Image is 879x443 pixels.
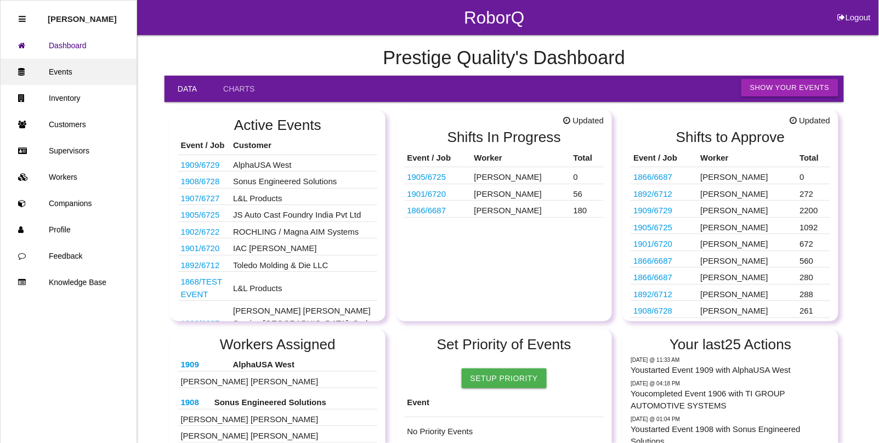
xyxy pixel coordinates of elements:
[472,201,571,218] td: [PERSON_NAME]
[633,256,672,265] a: 1866/6687
[698,149,797,167] th: Worker
[797,217,831,234] td: 1092
[178,356,230,371] th: S2066-00
[797,284,831,301] td: 288
[407,172,446,181] a: 1905/6725
[698,284,797,301] td: [PERSON_NAME]
[407,206,446,215] a: 1866/6687
[631,129,830,145] h2: Shifts to Approve
[181,227,220,236] a: 1902/6722
[571,149,604,167] th: Total
[230,155,377,172] td: AlphaUSA West
[178,222,231,238] td: 68425775AD
[181,319,220,328] a: 1866/6687
[631,201,830,218] tr: S2066-00
[472,184,571,201] td: [PERSON_NAME]
[1,138,137,164] a: Supervisors
[405,337,604,353] h2: Set Priority of Events
[405,129,604,145] h2: Shifts In Progress
[631,388,830,412] p: You completed Event 1906 with TI GROUP AUTOMOTIVE SYSTEMS
[797,251,831,268] td: 560
[462,368,547,388] a: Setup Priority
[631,379,830,388] p: Tuesday @ 04:18 PM
[405,149,472,167] th: Event / Job
[1,164,137,190] a: Workers
[631,317,830,334] tr: 68405582AB
[405,388,604,417] th: Event
[230,205,377,222] td: JS Auto Cast Foundry India Pvt Ltd
[631,268,830,285] tr: 68546289AB (@ Magna AIM)
[178,337,378,353] h2: Workers Assigned
[633,289,672,299] a: 1892/6712
[633,223,672,232] a: 1905/6725
[178,371,378,388] td: [PERSON_NAME] [PERSON_NAME]
[1,85,137,111] a: Inventory
[178,272,231,301] td: TEST EVENT
[698,251,797,268] td: [PERSON_NAME]
[405,184,604,201] tr: PJ6B S045A76 AG3JA6
[571,167,604,184] td: 0
[633,272,672,282] a: 1866/6687
[178,155,231,172] td: S2066-00
[797,167,831,184] td: 0
[181,177,220,186] a: 1908/6728
[178,172,231,189] td: 68405582AB
[212,394,378,409] th: Sonus Engineered Solutions
[633,172,672,181] a: 1866/6687
[405,184,472,201] td: PJ6B S045A76 AG3JA6
[1,32,137,59] a: Dashboard
[1,190,137,217] a: Companions
[797,317,831,334] td: 84
[1,269,137,296] a: Knowledge Base
[405,201,604,218] tr: 68546289AB (@ Magna AIM)
[1,59,137,85] a: Events
[631,167,830,184] tr: 68546289AB (@ Magna AIM)
[181,210,220,219] a: 1905/6725
[1,217,137,243] a: Profile
[210,76,268,102] a: Charts
[230,255,377,272] td: Toledo Molding & Die LLC
[790,115,830,127] span: Updated
[230,188,377,205] td: L&L Products
[181,260,220,270] a: 1892/6712
[1,243,137,269] a: Feedback
[1,111,137,138] a: Customers
[230,301,377,343] td: [PERSON_NAME] [PERSON_NAME] Service [GEOGRAPHIC_DATA], S. de [PERSON_NAME] de C.V.
[571,184,604,201] td: 56
[698,301,797,318] td: [PERSON_NAME]
[797,149,831,167] th: Total
[178,117,378,133] h2: Active Events
[230,172,377,189] td: Sonus Engineered Solutions
[631,364,830,377] p: You started Event 1909 with AlphaUSA West
[698,184,797,201] td: [PERSON_NAME]
[698,317,797,334] td: [PERSON_NAME]
[631,251,830,268] tr: 68546289AB (@ Magna AIM)
[797,234,831,251] td: 672
[698,234,797,251] td: [PERSON_NAME]
[178,394,212,409] th: 68405582AB
[631,356,830,364] p: Wednesday @ 11:33 AM
[698,268,797,285] td: [PERSON_NAME]
[633,206,672,215] a: 1909/6729
[797,301,831,318] td: 261
[631,217,830,234] tr: 10301666
[563,115,604,127] span: Updated
[405,167,604,184] tr: 10301666
[741,79,838,96] button: Show Your Events
[230,272,377,301] td: L&L Products
[178,255,231,272] td: 68427781AA; 68340793AA
[405,201,472,218] td: 68546289AB (@ Magna AIM)
[165,76,210,102] a: Data
[633,189,672,198] a: 1892/6712
[19,6,26,32] div: Close
[631,301,830,318] tr: 68405582AB
[698,217,797,234] td: [PERSON_NAME]
[178,301,231,343] td: 68546289AB (@ Magna AIM)
[631,415,830,423] p: Tuesday @ 01:04 PM
[698,167,797,184] td: [PERSON_NAME]
[698,201,797,218] td: [PERSON_NAME]
[181,397,199,407] a: 1908
[797,268,831,285] td: 280
[407,189,446,198] a: 1901/6720
[178,205,231,222] td: 10301666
